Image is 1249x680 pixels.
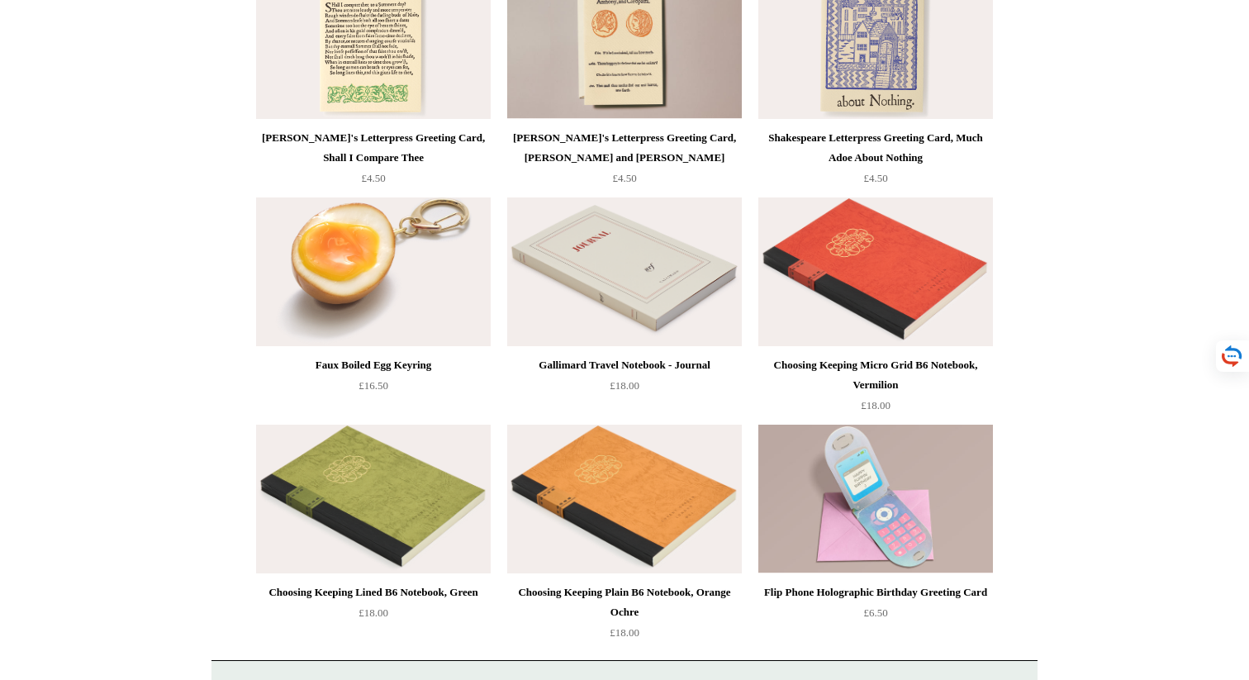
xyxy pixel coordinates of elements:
div: [PERSON_NAME]'s Letterpress Greeting Card, Shall I Compare Thee [260,128,487,168]
a: [PERSON_NAME]'s Letterpress Greeting Card, Shall I Compare Thee £4.50 [256,128,491,196]
div: Shakespeare Letterpress Greeting Card, Much Adoe About Nothing [762,128,989,168]
img: Choosing Keeping Lined B6 Notebook, Green [256,425,491,573]
span: £6.50 [863,606,887,619]
a: Gallimard Travel Notebook - Journal Gallimard Travel Notebook - Journal [507,197,742,346]
img: Gallimard Travel Notebook - Journal [507,197,742,346]
a: Faux Boiled Egg Keyring £16.50 [256,355,491,423]
span: £4.50 [361,172,385,184]
a: Faux Boiled Egg Keyring Faux Boiled Egg Keyring [256,197,491,346]
a: Flip Phone Holographic Birthday Greeting Card £6.50 [758,583,993,650]
img: Choosing Keeping Plain B6 Notebook, Orange Ochre [507,425,742,573]
span: £4.50 [863,172,887,184]
span: £18.00 [610,626,639,639]
a: Choosing Keeping Micro Grid B6 Notebook, Vermilion Choosing Keeping Micro Grid B6 Notebook, Vermi... [758,197,993,346]
a: Choosing Keeping Plain B6 Notebook, Orange Ochre £18.00 [507,583,742,650]
a: Gallimard Travel Notebook - Journal £18.00 [507,355,742,423]
span: £4.50 [612,172,636,184]
a: Choosing Keeping Lined B6 Notebook, Green Choosing Keeping Lined B6 Notebook, Green [256,425,491,573]
span: £18.00 [861,399,890,411]
a: Choosing Keeping Lined B6 Notebook, Green £18.00 [256,583,491,650]
a: [PERSON_NAME]'s Letterpress Greeting Card, [PERSON_NAME] and [PERSON_NAME] £4.50 [507,128,742,196]
div: [PERSON_NAME]'s Letterpress Greeting Card, [PERSON_NAME] and [PERSON_NAME] [511,128,738,168]
div: Choosing Keeping Micro Grid B6 Notebook, Vermilion [762,355,989,395]
div: Choosing Keeping Lined B6 Notebook, Green [260,583,487,602]
img: Flip Phone Holographic Birthday Greeting Card [758,425,993,573]
span: £16.50 [359,379,388,392]
div: Choosing Keeping Plain B6 Notebook, Orange Ochre [511,583,738,622]
div: Gallimard Travel Notebook - Journal [511,355,738,375]
div: Flip Phone Holographic Birthday Greeting Card [762,583,989,602]
a: Choosing Keeping Micro Grid B6 Notebook, Vermilion £18.00 [758,355,993,423]
a: Choosing Keeping Plain B6 Notebook, Orange Ochre Choosing Keeping Plain B6 Notebook, Orange Ochre [507,425,742,573]
a: Flip Phone Holographic Birthday Greeting Card Flip Phone Holographic Birthday Greeting Card [758,425,993,573]
img: Choosing Keeping Micro Grid B6 Notebook, Vermilion [758,197,993,346]
span: £18.00 [610,379,639,392]
span: £18.00 [359,606,388,619]
div: Faux Boiled Egg Keyring [260,355,487,375]
a: Shakespeare Letterpress Greeting Card, Much Adoe About Nothing £4.50 [758,128,993,196]
img: Faux Boiled Egg Keyring [256,197,491,346]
